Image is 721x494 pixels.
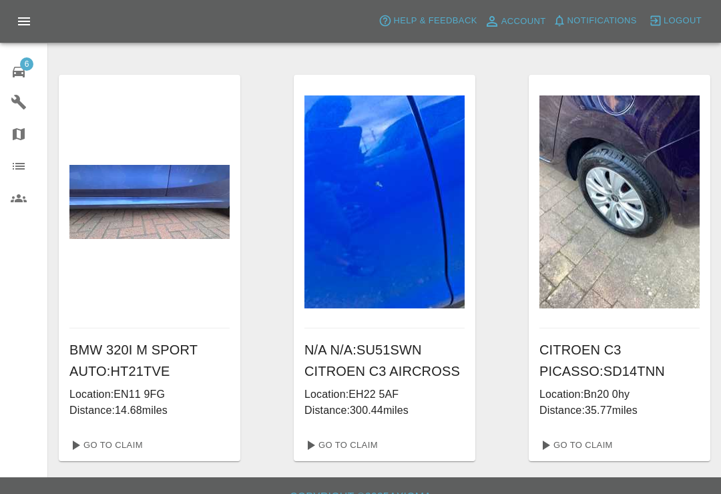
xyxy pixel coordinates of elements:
[69,339,230,382] h6: BMW 320I M SPORT AUTO : HT21TVE
[664,13,702,29] span: Logout
[375,11,480,31] button: Help & Feedback
[539,339,700,382] h6: CITROEN C3 PICASSO : SD14TNN
[299,435,381,456] a: Go To Claim
[304,339,465,382] h6: N/A N/A : SU51SWN CITROEN C3 AIRCROSS
[501,14,546,29] span: Account
[549,11,640,31] button: Notifications
[304,387,465,403] p: Location: EH22 5AF
[69,403,230,419] p: Distance: 14.68 miles
[393,13,477,29] span: Help & Feedback
[539,387,700,403] p: Location: Bn20 0hy
[539,403,700,419] p: Distance: 35.77 miles
[534,435,616,456] a: Go To Claim
[567,13,637,29] span: Notifications
[646,11,705,31] button: Logout
[69,387,230,403] p: Location: EN11 9FG
[64,435,146,456] a: Go To Claim
[20,57,33,71] span: 6
[481,11,549,32] a: Account
[304,403,465,419] p: Distance: 300.44 miles
[8,5,40,37] button: Open drawer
